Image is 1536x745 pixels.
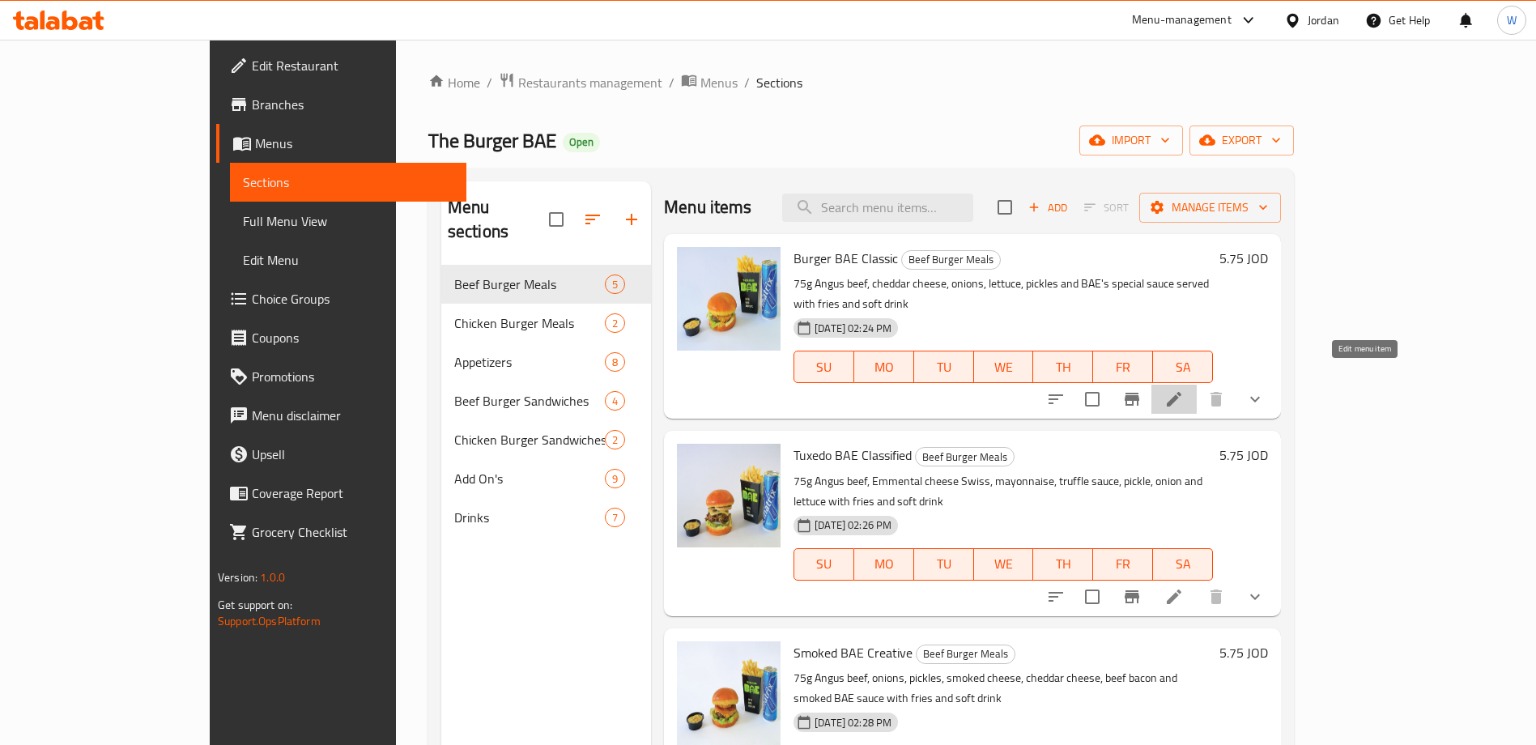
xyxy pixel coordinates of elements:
div: items [605,430,625,449]
a: Upsell [216,435,466,474]
button: export [1189,126,1294,155]
span: Beef Burger Sandwiches [454,391,605,411]
span: Branches [252,95,453,114]
span: MO [861,552,908,576]
span: Sections [756,73,802,92]
div: Jordan [1308,11,1339,29]
span: 7 [606,510,624,526]
span: TH [1040,552,1087,576]
span: FR [1100,355,1147,379]
a: Sections [230,163,466,202]
div: items [605,469,625,488]
span: 2 [606,432,624,448]
div: Appetizers [454,352,605,372]
h2: Menu items [664,195,752,219]
p: 75g Angus beef, cheddar cheese, onions, lettuce, pickles and BAE's special sauce served with frie... [794,274,1213,314]
span: Beef Burger Meals [902,250,1000,269]
img: Smoked BAE Creative [677,641,781,745]
span: Get support on: [218,594,292,615]
span: [DATE] 02:26 PM [808,517,898,533]
span: Menus [700,73,738,92]
span: WE [981,355,1028,379]
button: Manage items [1139,193,1281,223]
span: MO [861,355,908,379]
button: Add section [612,200,651,239]
button: sort-choices [1036,380,1075,419]
svg: Show Choices [1245,587,1265,607]
div: Beef Burger Meals [915,447,1015,466]
span: 8 [606,355,624,370]
span: SU [801,355,848,379]
span: Add On's [454,469,605,488]
a: Full Menu View [230,202,466,241]
span: Edit Menu [243,250,453,270]
span: Select section [988,190,1022,224]
button: import [1079,126,1183,155]
div: Beef Burger Meals5 [441,265,651,304]
a: Menus [216,124,466,163]
a: Grocery Checklist [216,513,466,551]
span: Coupons [252,328,453,347]
li: / [487,73,492,92]
span: Select section first [1074,195,1139,220]
span: Smoked BAE Creative [794,641,913,665]
span: SU [801,552,848,576]
span: [DATE] 02:28 PM [808,715,898,730]
a: Menu disclaimer [216,396,466,435]
input: search [782,194,973,222]
button: Branch-specific-item [1113,577,1151,616]
div: Beef Burger Meals [901,250,1001,270]
span: Promotions [252,367,453,386]
span: Version: [218,567,257,588]
button: FR [1093,351,1153,383]
h2: Menu sections [448,195,549,244]
li: / [669,73,674,92]
div: Drinks [454,508,605,527]
button: MO [854,351,914,383]
a: Coupons [216,318,466,357]
span: Select all sections [539,202,573,236]
a: Support.OpsPlatform [218,611,321,632]
span: Beef Burger Meals [454,275,605,294]
a: Coverage Report [216,474,466,513]
svg: Show Choices [1245,390,1265,409]
span: Choice Groups [252,289,453,309]
span: The Burger BAE [428,122,556,159]
p: 75g Angus beef, Emmental cheese Swiss, mayonnaise, truffle sauce, pickle, onion and lettuce with ... [794,471,1213,512]
button: sort-choices [1036,577,1075,616]
button: WE [974,351,1034,383]
div: Beef Burger Sandwiches4 [441,381,651,420]
div: Open [563,133,600,152]
a: Edit menu item [1164,587,1184,607]
a: Promotions [216,357,466,396]
a: Branches [216,85,466,124]
span: Open [563,135,600,149]
span: 1.0.0 [260,567,285,588]
div: Menu-management [1132,11,1232,30]
button: TU [914,548,974,581]
span: Restaurants management [518,73,662,92]
nav: Menu sections [441,258,651,543]
span: SA [1159,355,1206,379]
span: Chicken Burger Sandwiches [454,430,605,449]
div: Chicken Burger Sandwiches2 [441,420,651,459]
div: Chicken Burger Meals2 [441,304,651,343]
span: [DATE] 02:24 PM [808,321,898,336]
button: delete [1197,380,1236,419]
img: Tuxedo BAE Classified [677,444,781,547]
nav: breadcrumb [428,72,1294,93]
a: Edit Menu [230,241,466,279]
span: Manage items [1152,198,1268,218]
div: items [605,275,625,294]
li: / [744,73,750,92]
div: Add On's9 [441,459,651,498]
span: Chicken Burger Meals [454,313,605,333]
span: Beef Burger Meals [917,645,1015,663]
div: items [605,313,625,333]
span: Burger BAE Classic [794,246,898,270]
span: TU [921,552,968,576]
